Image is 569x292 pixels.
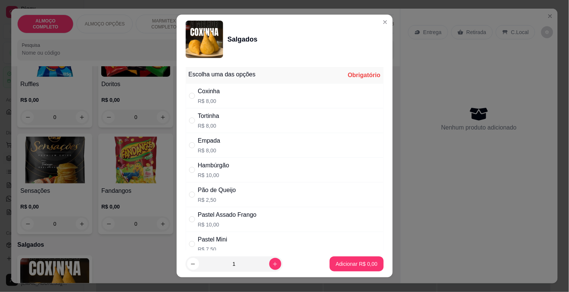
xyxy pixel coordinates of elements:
div: Escolha uma das opções [189,70,256,79]
div: Salgados [228,34,258,45]
p: Adicionar R$ 0,00 [336,260,377,268]
button: Close [379,16,391,28]
p: R$ 10,00 [198,221,257,228]
div: Tortinha [198,112,219,121]
p: R$ 8,00 [198,97,220,105]
div: Empada [198,136,221,145]
p: R$ 8,00 [198,147,221,154]
div: Coxinha [198,87,220,96]
div: Pastel Assado Frango [198,210,257,219]
p: R$ 10,00 [198,171,230,179]
div: Pastel Mini [198,235,227,244]
button: Adicionar R$ 0,00 [330,256,383,271]
div: Pão de Queijo [198,186,236,195]
button: decrease-product-quantity [187,258,199,270]
div: Obrigatório [348,71,380,80]
p: R$ 8,00 [198,122,219,130]
p: R$ 2,50 [198,196,236,204]
img: product-image [186,21,223,58]
p: R$ 7,50 [198,246,227,253]
div: Hambúrgão [198,161,230,170]
button: increase-product-quantity [269,258,281,270]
